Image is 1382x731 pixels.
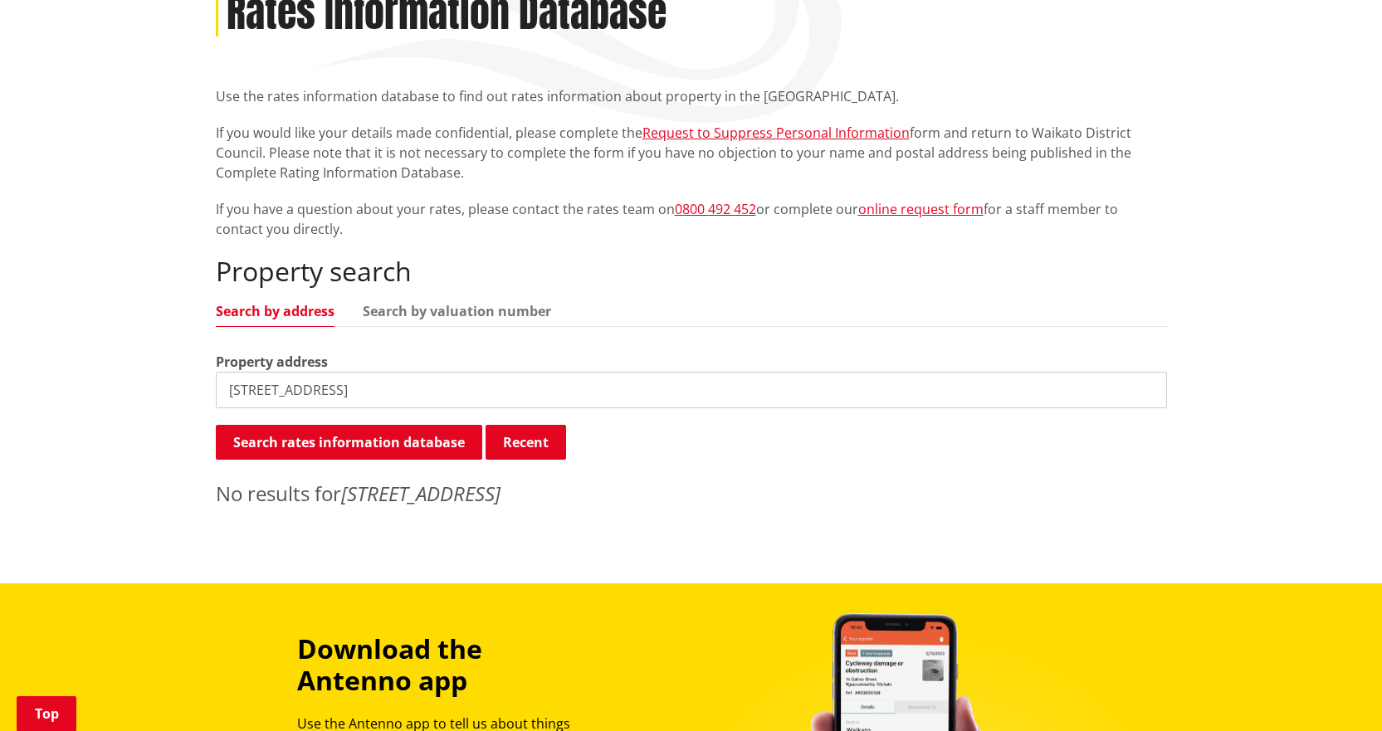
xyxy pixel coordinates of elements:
[216,123,1167,183] p: If you would like your details made confidential, please complete the form and return to Waikato ...
[216,256,1167,287] h2: Property search
[216,86,1167,106] p: Use the rates information database to find out rates information about property in the [GEOGRAPHI...
[216,479,1167,509] p: No results for
[216,425,482,460] button: Search rates information database
[675,200,756,218] a: 0800 492 452
[216,305,335,318] a: Search by address
[363,305,551,318] a: Search by valuation number
[486,425,566,460] button: Recent
[341,480,501,507] em: [STREET_ADDRESS]
[216,199,1167,239] p: If you have a question about your rates, please contact the rates team on or complete our for a s...
[1306,661,1365,721] iframe: Messenger Launcher
[216,352,328,372] label: Property address
[642,124,910,142] a: Request to Suppress Personal Information
[297,633,598,697] h3: Download the Antenno app
[858,200,984,218] a: online request form
[17,696,76,731] a: Top
[216,372,1167,408] input: e.g. Duke Street NGARUAWAHIA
